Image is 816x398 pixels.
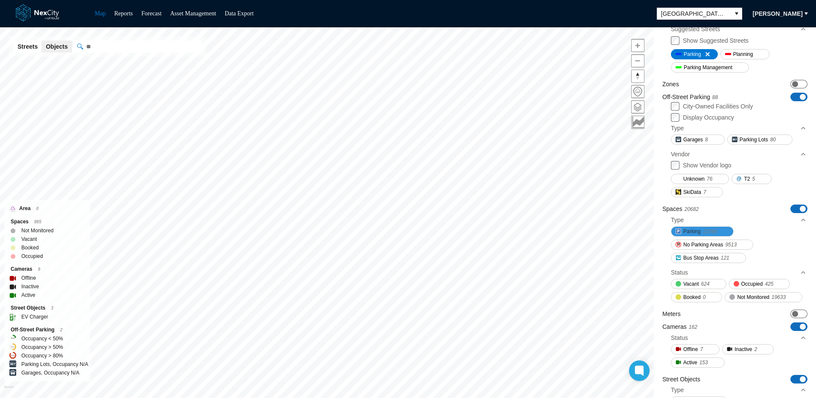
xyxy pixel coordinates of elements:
[671,226,734,237] button: Parking11048
[21,369,79,377] label: Garages, Occupancy N/A
[671,122,807,135] div: Type
[21,291,35,299] label: Active
[671,174,729,184] button: Unknown76
[683,135,703,144] span: Garages
[36,206,39,211] span: 0
[21,235,37,243] label: Vacant
[689,324,697,330] span: 162
[772,293,786,301] span: 19633
[703,227,717,236] span: 11048
[38,267,41,272] span: 9
[631,54,644,67] button: Zoom out
[703,293,706,301] span: 0
[17,42,38,51] span: Streets
[683,254,719,262] span: Bus Stop Areas
[755,345,758,354] span: 2
[11,325,84,334] div: Off-Street Parking
[671,383,807,396] div: Type
[631,70,644,83] button: Reset bearing to north
[21,274,36,282] label: Offline
[737,293,769,301] span: Not Monitored
[747,7,808,20] button: [PERSON_NAME]
[632,55,644,67] span: Zoom out
[725,292,802,302] button: Not Monitored19633
[671,266,807,279] div: Status
[740,135,768,144] span: Parking Lots
[671,214,807,226] div: Type
[662,322,697,331] label: Cameras
[671,292,722,302] button: Booked0
[224,10,254,17] a: Data Export
[632,70,644,82] span: Reset bearing to north
[671,357,725,368] button: Active153
[731,174,772,184] button: T25
[683,280,699,288] span: Vacant
[661,9,727,18] span: [GEOGRAPHIC_DATA][PERSON_NAME]
[727,135,793,145] button: Parking Lots80
[21,313,48,321] label: EV Charger
[683,227,701,236] span: Parking
[11,204,84,213] div: Area
[700,345,703,354] span: 7
[21,343,63,351] label: Occupancy > 50%
[699,358,708,367] span: 153
[712,94,718,100] span: 88
[703,188,706,196] span: 7
[631,116,644,129] button: Key metrics
[729,279,790,289] button: Occupied425
[721,254,729,262] span: 121
[46,42,67,51] span: Objects
[684,50,701,59] span: Parking
[725,240,737,249] span: 9513
[671,279,726,289] button: Vacant624
[683,188,701,196] span: SkiData
[671,148,807,161] div: Vendor
[671,253,746,263] button: Bus Stop Areas121
[631,85,644,98] button: Home
[734,345,752,354] span: Inactive
[41,41,72,53] button: Objects
[683,114,734,121] label: Display Occupancy
[662,80,679,88] label: Zones
[683,293,701,301] span: Booked
[731,8,742,20] button: select
[671,268,688,277] div: Status
[744,175,750,183] span: T2
[671,62,749,73] button: Parking Management
[21,243,39,252] label: Booked
[631,39,644,52] button: Zoom in
[752,175,755,183] span: 5
[683,37,749,44] label: Show Suggested Streets
[683,103,753,110] label: City-Owned Facilities Only
[671,334,688,342] div: Status
[13,41,42,53] button: Streets
[685,206,699,212] span: 20682
[722,344,774,354] button: Inactive2
[671,124,684,132] div: Type
[733,50,753,59] span: Planning
[671,331,807,344] div: Status
[21,360,88,369] label: Parking Lots, Occupancy N/A
[671,25,720,33] div: Suggested Streets
[683,345,698,354] span: Offline
[671,187,723,197] button: SkiData7
[671,344,720,354] button: Offline7
[671,23,807,35] div: Suggested Streets
[671,150,690,158] div: Vendor
[114,10,133,17] a: Reports
[4,386,14,395] a: Mapbox homepage
[671,135,725,145] button: Garages8
[662,375,700,383] label: Street Objects
[683,162,731,169] label: Show Vendor logo
[11,265,84,274] div: Cameras
[11,217,84,226] div: Spaces
[765,280,773,288] span: 425
[60,328,63,332] span: 2
[662,205,699,214] label: Spaces
[141,10,161,17] a: Forecast
[21,334,63,343] label: Occupancy < 50%
[21,226,53,235] label: Not Monitored
[720,49,770,59] button: Planning
[662,93,718,102] label: Off-Street Parking
[683,240,723,249] span: No Parking Areas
